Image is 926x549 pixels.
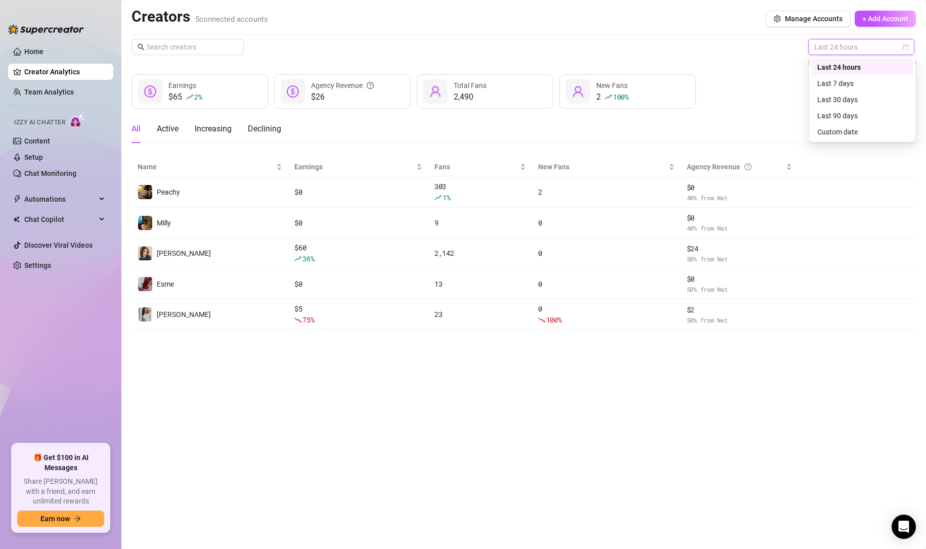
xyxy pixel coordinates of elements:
[302,254,314,263] span: 36 %
[817,126,907,138] div: Custom date
[862,15,908,23] span: + Add Account
[24,88,74,96] a: Team Analytics
[687,315,792,325] span: 50 % from Net
[157,188,180,196] span: Peachy
[766,11,851,27] button: Manage Accounts
[195,123,232,135] div: Increasing
[17,477,104,507] span: Share [PERSON_NAME] with a friend, and earn unlimited rewards
[892,515,916,539] div: Open Intercom Messenger
[367,80,374,91] span: question-circle
[294,255,301,262] span: rise
[294,161,414,172] span: Earnings
[687,182,792,193] span: $ 0
[811,108,913,124] div: Last 90 days
[687,161,784,172] div: Agency Revenue
[785,15,843,23] span: Manage Accounts
[811,59,913,75] div: Last 24 hours
[817,94,907,105] div: Last 30 days
[24,261,51,269] a: Settings
[434,194,442,201] span: rise
[811,124,913,140] div: Custom date
[138,246,152,260] img: Nina
[248,123,281,135] div: Declining
[744,161,752,172] span: question-circle
[538,161,667,172] span: New Fans
[24,211,96,227] span: Chat Copilot
[596,91,629,103] div: 2
[194,92,202,102] span: 2 %
[808,57,905,68] span: Data may differ from OnlyFans
[434,161,518,172] span: Fans
[157,219,171,227] span: Milly
[774,15,781,22] span: setting
[131,123,141,135] div: All
[311,91,374,103] span: $26
[14,118,65,127] span: Izzy AI Chatter
[687,304,792,315] span: $ 2
[454,81,487,89] span: Total Fans
[131,157,288,177] th: Name
[434,248,526,259] div: 2,142
[24,153,43,161] a: Setup
[138,277,152,291] img: Esme
[287,85,299,98] span: dollar-circle
[687,243,792,254] span: $ 24
[538,303,675,326] div: 0
[13,195,21,203] span: thunderbolt
[157,249,211,257] span: [PERSON_NAME]
[17,453,104,473] span: 🎁 Get $100 in AI Messages
[687,254,792,264] span: 50 % from Net
[294,187,422,198] div: $ 0
[69,114,85,128] img: AI Chatter
[157,310,211,318] span: [PERSON_NAME]
[311,80,374,91] div: Agency Revenue
[168,81,196,89] span: Earnings
[131,7,268,26] h2: Creators
[532,157,681,177] th: New Fans
[138,43,145,51] span: search
[605,94,612,101] span: rise
[687,223,792,233] span: 40 % from Net
[811,75,913,91] div: Last 7 days
[687,212,792,223] span: $ 0
[817,110,907,121] div: Last 90 days
[687,273,792,285] span: $ 0
[811,91,913,108] div: Last 30 days
[24,48,43,56] a: Home
[74,515,81,522] span: arrow-right
[434,181,526,203] div: 303
[596,81,628,89] span: New Fans
[40,515,70,523] span: Earn now
[814,39,908,55] span: Last 24 hours
[294,242,422,264] div: $ 60
[434,309,526,320] div: 23
[538,248,675,259] div: 0
[687,285,792,294] span: 50 % from Net
[24,137,50,145] a: Content
[538,187,675,198] div: 2
[147,41,230,53] input: Search creators
[434,279,526,290] div: 13
[24,191,96,207] span: Automations
[294,217,422,228] div: $ 0
[817,78,907,89] div: Last 7 days
[294,279,422,290] div: $ 0
[24,64,105,80] a: Creator Analytics
[454,91,487,103] div: 2,490
[429,85,442,98] span: user
[186,94,193,101] span: rise
[538,217,675,228] div: 0
[8,24,84,34] img: logo-BBDzfeDw.svg
[24,241,93,249] a: Discover Viral Videos
[302,315,314,325] span: 75 %
[138,161,274,172] span: Name
[288,157,428,177] th: Earnings
[294,303,422,326] div: $ 5
[13,216,20,223] img: Chat Copilot
[903,44,909,50] span: calendar
[443,193,450,202] span: 1 %
[855,11,916,27] button: + Add Account
[195,15,268,24] span: 5 connected accounts
[538,279,675,290] div: 0
[546,315,562,325] span: 100 %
